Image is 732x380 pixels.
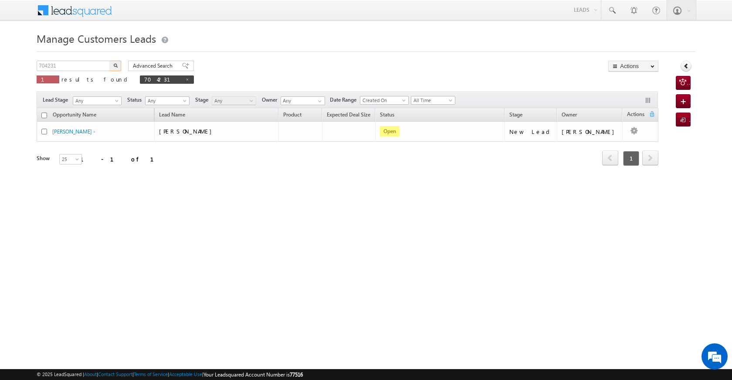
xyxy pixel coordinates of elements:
span: Advanced Search [133,62,175,70]
a: Terms of Service [134,371,168,377]
span: Lead Stage [43,96,71,104]
span: Stage [195,96,212,104]
span: Lead Name [155,110,190,121]
a: Expected Deal Size [322,110,375,121]
span: Status [127,96,145,104]
a: About [84,371,97,377]
a: Any [212,96,256,105]
a: prev [602,151,618,165]
span: 25 [60,155,83,163]
div: Show [37,154,52,162]
span: Manage Customers Leads [37,31,156,45]
span: Open [380,126,400,137]
span: © 2025 LeadSquared | | | | | [37,370,303,379]
div: New Lead [509,128,553,136]
img: Search [113,63,118,68]
a: next [642,151,658,165]
span: Stage [509,111,522,118]
span: Any [146,97,187,105]
button: Actions [608,61,658,72]
span: Actions [623,110,649,121]
span: Product [283,111,302,118]
span: 1 [41,75,55,83]
a: Created On [360,96,409,105]
input: Check all records [41,113,47,118]
span: Opportunity Name [53,111,96,118]
span: Owner [562,111,577,118]
a: All Time [411,96,455,105]
span: 1 [623,151,639,166]
span: 77516 [290,371,303,378]
a: 25 [59,154,82,164]
div: [PERSON_NAME] [562,128,619,136]
span: Owner [262,96,281,104]
a: Contact Support [98,371,132,377]
a: Acceptable Use [169,371,202,377]
span: results found [61,75,131,83]
a: Status [376,110,399,121]
span: Date Range [330,96,360,104]
span: 704231 [144,75,181,83]
a: Show All Items [313,97,324,106]
span: Expected Deal Size [327,111,370,118]
input: Type to Search [281,96,325,105]
a: Stage [505,110,527,121]
span: Created On [360,96,406,104]
span: Your Leadsquared Account Number is [203,371,303,378]
div: 1 - 1 of 1 [80,154,164,164]
a: [PERSON_NAME] - [52,128,95,135]
span: Any [212,97,254,105]
span: next [642,151,658,165]
span: [PERSON_NAME] [159,127,216,135]
span: Any [73,97,119,105]
span: prev [602,151,618,165]
span: All Time [411,96,453,104]
a: Any [73,96,122,105]
a: Any [145,96,190,105]
a: Opportunity Name [48,110,101,121]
